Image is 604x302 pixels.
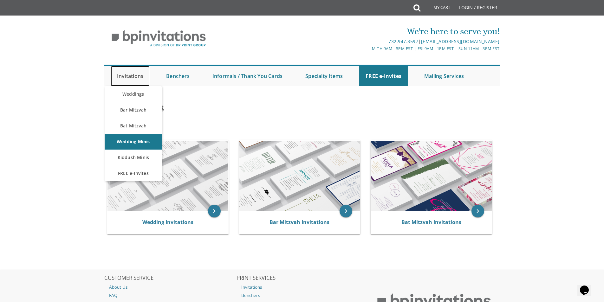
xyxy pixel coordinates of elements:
[104,291,236,299] a: FAQ
[237,45,500,52] div: M-Th 9am - 5pm EST | Fri 9am - 1pm EST | Sun 11am - 3pm EST
[420,1,455,16] a: My Cart
[104,283,236,291] a: About Us
[104,127,302,133] div: :
[239,141,360,211] img: Bar Mitzvah Invitations
[105,150,162,165] a: Kiddush Minis
[371,141,492,211] img: Bat Mitzvah Invitations
[105,86,162,102] a: Weddings
[106,100,364,119] h1: Invitations
[111,66,150,86] a: Invitations
[237,283,368,291] a: Invitations
[359,66,408,86] a: FREE e-Invites
[237,291,368,299] a: Benchers
[105,165,162,181] a: FREE e-Invites
[270,219,329,226] a: Bar Mitzvah Invitations
[418,66,470,86] a: Mailing Services
[208,205,221,217] a: keyboard_arrow_right
[160,66,196,86] a: Benchers
[237,275,368,281] h2: PRINT SERVICES
[388,38,418,44] a: 732.947.3597
[237,38,500,45] div: |
[421,38,500,44] a: [EMAIL_ADDRESS][DOMAIN_NAME]
[340,205,352,217] a: keyboard_arrow_right
[401,219,461,226] a: Bat Mitzvah Invitations
[104,275,236,281] h2: CUSTOMER SERVICE
[237,25,500,38] div: We're here to serve you!
[105,118,162,134] a: Bat Mitzvah
[577,277,598,296] iframe: chat widget
[299,66,349,86] a: Specialty Items
[104,25,213,52] img: BP Invitation Loft
[471,205,484,217] a: keyboard_arrow_right
[142,219,193,226] a: Wedding Invitations
[206,66,289,86] a: Informals / Thank You Cards
[105,102,162,118] a: Bar Mitzvah
[107,141,228,211] img: Wedding Invitations
[105,134,162,150] a: Wedding Minis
